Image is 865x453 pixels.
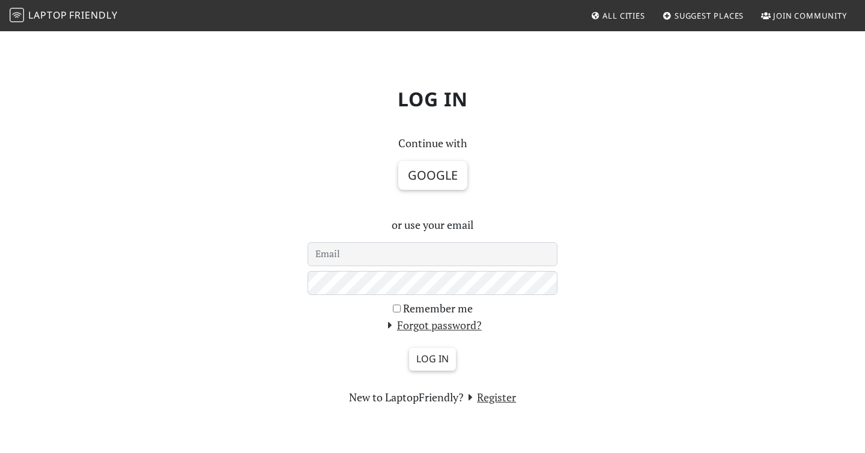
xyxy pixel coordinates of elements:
[69,8,117,22] span: Friendly
[10,5,118,26] a: LaptopFriendly LaptopFriendly
[28,8,67,22] span: Laptop
[403,300,473,317] label: Remember me
[398,161,467,190] button: Google
[586,5,650,26] a: All Cities
[308,216,557,234] p: or use your email
[658,5,749,26] a: Suggest Places
[773,10,847,21] span: Join Community
[10,8,24,22] img: LaptopFriendly
[409,348,456,371] input: Log in
[308,135,557,152] p: Continue with
[383,318,482,332] a: Forgot password?
[36,78,829,120] h1: Log in
[756,5,852,26] a: Join Community
[602,10,645,21] span: All Cities
[308,389,557,406] section: New to LaptopFriendly?
[308,242,557,266] input: Email
[464,390,517,404] a: Register
[675,10,744,21] span: Suggest Places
